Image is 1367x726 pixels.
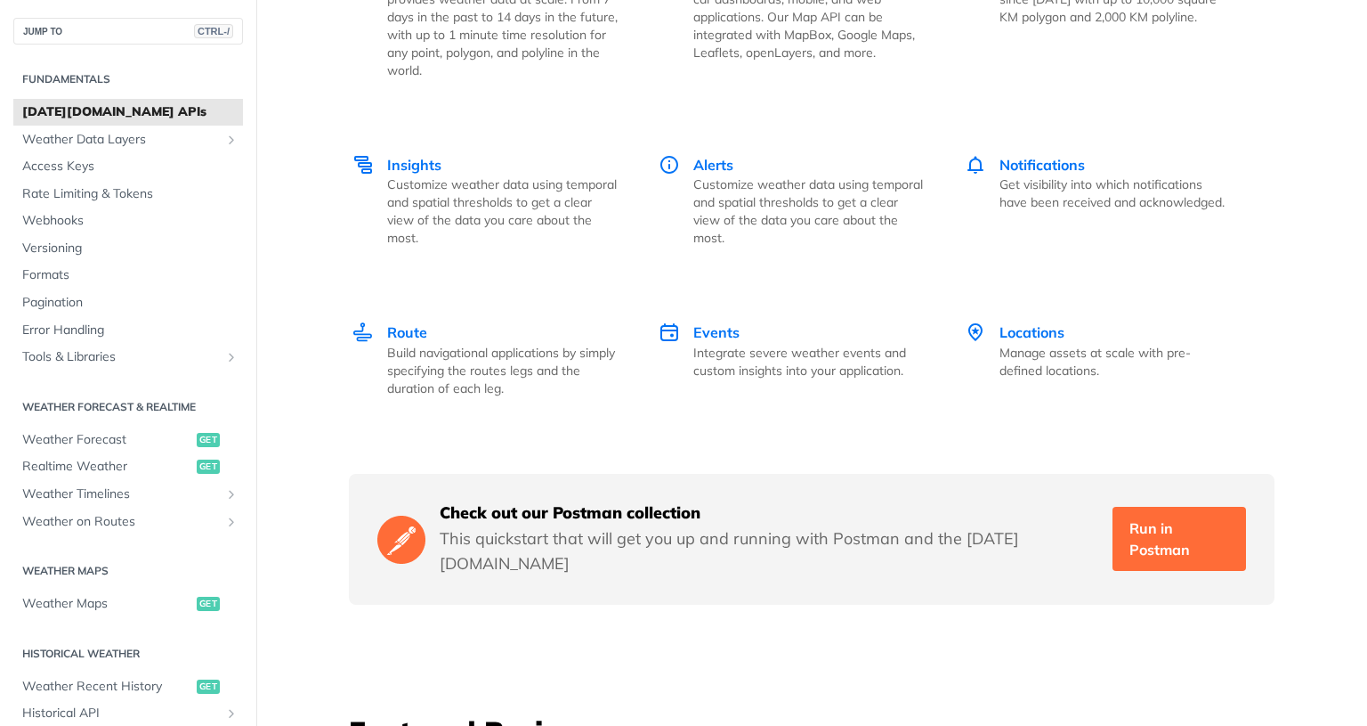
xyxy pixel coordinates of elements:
p: Customize weather data using temporal and spatial thresholds to get a clear view of the data you ... [693,175,926,247]
span: Alerts [693,156,733,174]
h2: Weather Forecast & realtime [13,399,243,415]
a: Realtime Weatherget [13,453,243,480]
a: Run in Postman [1112,507,1246,571]
span: Locations [999,323,1064,341]
span: Rate Limiting & Tokens [22,185,239,203]
a: Insights Insights Customize weather data using temporal and spatial thresholds to get a clear vie... [351,117,639,285]
button: Show subpages for Weather Timelines [224,487,239,502]
span: get [197,597,220,611]
span: Formats [22,266,239,284]
a: Route Route Build navigational applications by simply specifying the routes legs and the duration... [351,284,639,435]
span: get [197,460,220,474]
a: Events Events Integrate severe weather events and custom insights into your application. [639,284,945,435]
a: Webhooks [13,208,243,234]
span: get [197,433,220,447]
h2: Historical Weather [13,646,243,662]
a: Formats [13,262,243,289]
span: Pagination [22,294,239,312]
img: Route [352,322,374,343]
p: Manage assets at scale with pre-defined locations. [999,344,1232,379]
a: Weather Recent Historyget [13,673,243,700]
button: Show subpages for Tools & Libraries [224,350,239,364]
span: Insights [387,156,441,174]
a: Weather on RoutesShow subpages for Weather on Routes [13,509,243,535]
span: get [197,680,220,694]
a: Pagination [13,290,243,316]
a: [DATE][DOMAIN_NAME] APIs [13,99,243,126]
h5: Check out our Postman collection [440,502,1098,524]
a: Tools & LibrariesShow subpages for Tools & Libraries [13,344,243,371]
span: Access Keys [22,158,239,175]
p: Build navigational applications by simply specifying the routes legs and the duration of each leg. [387,344,619,397]
img: Events [659,322,680,343]
img: Locations [965,322,986,343]
span: Weather Recent History [22,678,192,696]
span: Weather Timelines [22,485,220,503]
span: Weather on Routes [22,513,220,531]
span: Weather Forecast [22,431,192,449]
img: Insights [352,154,374,175]
span: Notifications [999,156,1085,174]
a: Weather TimelinesShow subpages for Weather Timelines [13,481,243,508]
span: Realtime Weather [22,458,192,476]
a: Access Keys [13,153,243,180]
a: Rate Limiting & Tokens [13,181,243,208]
span: Weather Maps [22,595,192,613]
p: Get visibility into which notifications have been received and acknowledged. [999,175,1232,211]
button: Show subpages for Historical API [224,706,239,721]
button: Show subpages for Weather Data Layers [224,133,239,147]
button: JUMP TOCTRL-/ [13,18,243,45]
img: Notifications [965,154,986,175]
p: Customize weather data using temporal and spatial thresholds to get a clear view of the data you ... [387,175,619,247]
a: Weather Mapsget [13,591,243,617]
span: CTRL-/ [194,24,233,38]
p: This quickstart that will get you up and running with Postman and the [DATE][DOMAIN_NAME] [440,526,1098,576]
span: Events [693,323,740,341]
a: Locations Locations Manage assets at scale with pre-defined locations. [945,284,1251,435]
a: Versioning [13,235,243,262]
a: Error Handling [13,317,243,344]
span: Versioning [22,240,239,257]
h2: Fundamentals [13,71,243,87]
h2: Weather Maps [13,563,243,579]
a: Notifications Notifications Get visibility into which notifications have been received and acknow... [945,117,1251,285]
p: Integrate severe weather events and custom insights into your application. [693,344,926,379]
img: Postman Logo [377,513,425,566]
button: Show subpages for Weather on Routes [224,515,239,529]
span: Historical API [22,705,220,722]
img: Alerts [659,154,680,175]
span: Route [387,323,427,341]
span: Weather Data Layers [22,131,220,149]
span: Error Handling [22,322,239,339]
span: Webhooks [22,212,239,230]
a: Alerts Alerts Customize weather data using temporal and spatial thresholds to get a clear view of... [639,117,945,285]
a: Weather Data LayersShow subpages for Weather Data Layers [13,126,243,153]
a: Weather Forecastget [13,427,243,453]
span: Tools & Libraries [22,348,220,366]
span: [DATE][DOMAIN_NAME] APIs [22,103,239,121]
